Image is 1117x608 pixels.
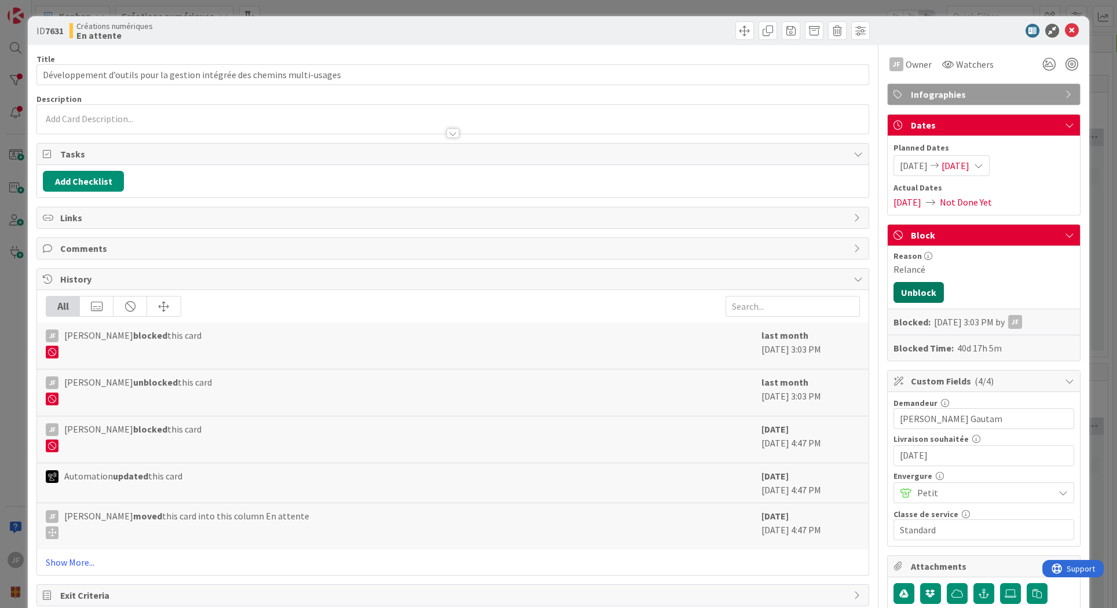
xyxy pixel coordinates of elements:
span: Petit [917,485,1048,501]
div: Livraison souhaitée [893,435,1074,443]
span: Support [24,2,53,16]
input: type card name here... [36,64,869,85]
b: [DATE] [761,423,789,435]
span: [DATE] [893,195,921,209]
span: Links [60,211,848,225]
span: [PERSON_NAME] this card [64,328,202,358]
input: Search... [726,296,860,317]
span: History [60,272,848,286]
b: Blocked Time: [893,341,954,355]
div: JF [889,57,903,71]
div: 40d 17h 5m [957,341,1002,355]
b: last month [761,329,808,341]
b: last month [761,376,808,388]
span: Créations numériques [76,21,153,31]
button: Add Checklist [43,171,124,192]
span: Reason [893,252,922,260]
span: [DATE] [942,159,969,173]
span: [PERSON_NAME] this card into this column En attente [64,509,309,539]
div: JF [46,510,58,523]
span: Actual Dates [893,182,1074,194]
button: Unblock [893,282,944,303]
b: En attente [76,31,153,40]
div: Relancé [893,262,1074,276]
span: [PERSON_NAME] this card [64,422,202,452]
span: Automation this card [64,469,182,483]
span: Custom Fields [911,374,1059,388]
span: Tasks [60,147,848,161]
div: [DATE] 3:03 PM [761,375,860,410]
span: Block [911,228,1059,242]
label: Demandeur [893,398,937,408]
div: JF [46,376,58,389]
div: JF [46,423,58,436]
b: 7631 [45,25,64,36]
div: [DATE] 3:03 PM [761,328,860,363]
span: Not Done Yet [940,195,992,209]
b: [DATE] [761,510,789,522]
b: blocked [133,423,167,435]
span: Watchers [956,57,994,71]
label: Title [36,54,55,64]
div: [DATE] 4:47 PM [761,469,860,497]
span: ID [36,24,64,38]
input: MM/DD/YYYY [900,446,1068,466]
span: [DATE] [900,159,928,173]
div: JF [46,329,58,342]
b: blocked [133,329,167,341]
span: Owner [906,57,932,71]
span: Dates [911,118,1059,132]
span: Attachments [911,559,1059,573]
a: Show More... [46,555,860,569]
div: [DATE] 4:47 PM [761,509,860,544]
span: Infographies [911,87,1059,101]
b: moved [133,510,162,522]
div: [DATE] 4:47 PM [761,422,860,457]
b: Blocked: [893,315,931,329]
span: Exit Criteria [60,588,848,602]
b: updated [113,470,148,482]
span: Planned Dates [893,142,1074,154]
span: Comments [60,241,848,255]
div: All [46,296,80,316]
span: [PERSON_NAME] this card [64,375,212,405]
div: JF [1008,315,1022,329]
b: [DATE] [761,470,789,482]
span: ( 4/4 ) [975,375,994,387]
div: [DATE] 3:03 PM by [934,315,1022,329]
label: Classe de service [893,509,958,519]
span: Description [36,94,82,104]
b: unblocked [133,376,178,388]
div: Envergure [893,472,1074,480]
